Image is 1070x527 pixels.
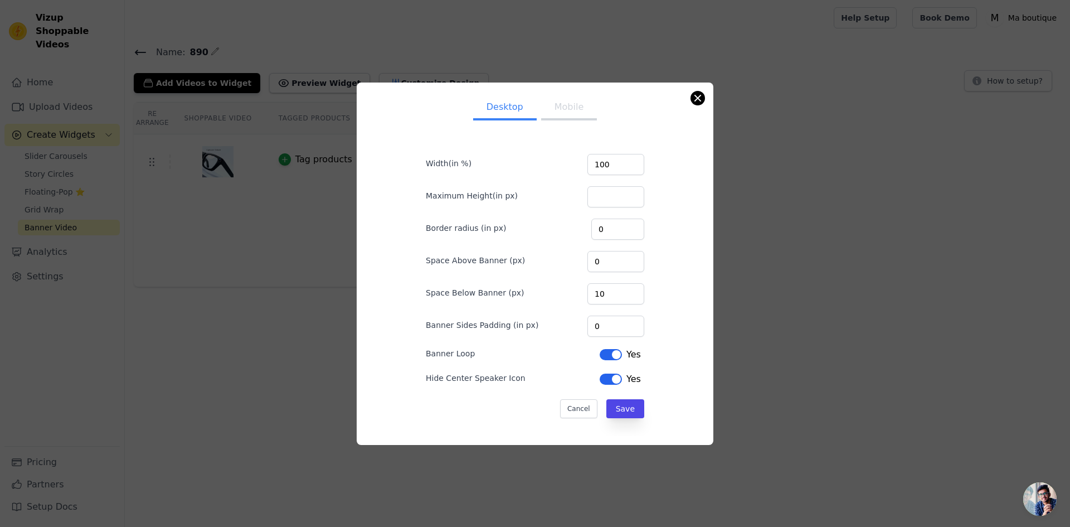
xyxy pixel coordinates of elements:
label: Maximum Height(in px) [426,190,518,201]
span: Yes [626,373,641,386]
a: Ouvrir le chat [1023,482,1057,516]
button: Cancel [560,399,597,418]
button: Desktop [473,96,537,120]
label: Width(in %) [426,158,471,169]
label: Border radius (in px) [426,223,506,234]
label: Space Above Banner (px) [426,255,525,266]
button: Close modal [691,91,704,105]
span: Yes [626,348,641,361]
button: Mobile [541,96,597,120]
label: Hide Center Speaker Icon [426,373,526,384]
label: Banner Loop [426,348,475,359]
label: Banner Sides Padding (in px) [426,320,538,331]
button: Save [606,399,644,418]
label: Space Below Banner (px) [426,287,524,298]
